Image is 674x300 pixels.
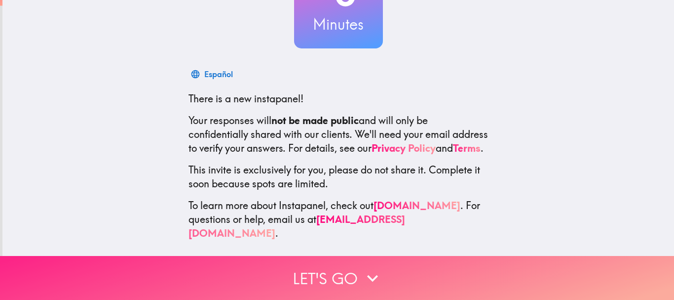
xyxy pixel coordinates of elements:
button: Español [188,64,237,84]
p: This invite is exclusively for you, please do not share it. Complete it soon because spots are li... [188,163,488,191]
div: Español [204,67,233,81]
p: To learn more about Instapanel, check out . For questions or help, email us at . [188,199,488,240]
a: Terms [453,142,481,154]
h3: Minutes [294,14,383,35]
span: There is a new instapanel! [188,92,303,105]
b: not be made public [271,114,359,127]
p: Your responses will and will only be confidentially shared with our clients. We'll need your emai... [188,114,488,155]
a: Privacy Policy [372,142,436,154]
a: [DOMAIN_NAME] [374,199,460,212]
a: [EMAIL_ADDRESS][DOMAIN_NAME] [188,213,405,239]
